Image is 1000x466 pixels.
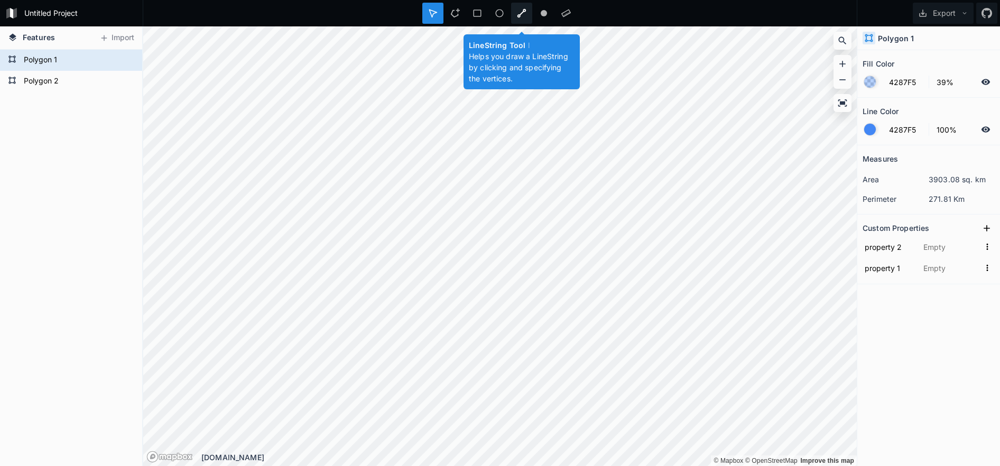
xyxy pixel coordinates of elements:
a: Mapbox logo [146,451,193,463]
h4: LineString Tool [469,40,575,51]
h2: Custom Properties [863,220,929,236]
h2: Fill Color [863,55,894,72]
h2: Line Color [863,103,899,119]
input: Empty [921,260,980,276]
input: Empty [921,239,980,255]
a: OpenStreetMap [745,457,798,464]
button: Import [94,30,140,46]
a: Map feedback [800,457,854,464]
p: Helps you draw a LineString by clicking and specifying the vertices. [469,51,575,84]
span: Features [23,32,55,43]
a: Mapbox [714,457,743,464]
h4: Polygon 1 [878,33,914,44]
dt: perimeter [863,193,929,204]
dd: 3903.08 sq. km [929,174,995,185]
input: Name [863,260,916,276]
dt: area [863,174,929,185]
h2: Measures [863,151,898,167]
dd: 271.81 Km [929,193,995,204]
span: l [528,41,530,50]
input: Name [863,239,916,255]
button: Export [913,3,974,24]
div: [DOMAIN_NAME] [201,452,857,463]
